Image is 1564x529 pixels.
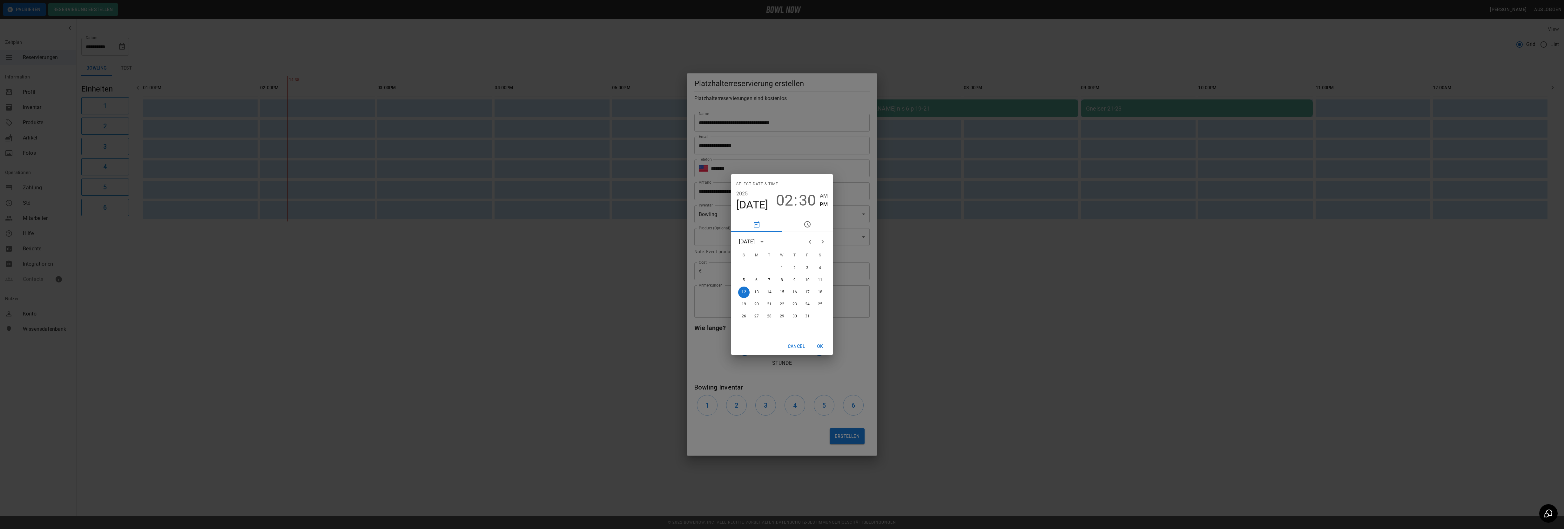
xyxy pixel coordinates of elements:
button: 9 [789,275,800,286]
button: 11 [814,275,826,286]
button: Previous month [804,235,816,248]
button: pick date [731,217,782,232]
button: 18 [814,287,826,298]
button: 30 [799,192,816,209]
button: 20 [751,299,762,310]
span: Thursday [789,249,800,262]
button: 24 [802,299,813,310]
button: 27 [751,311,762,322]
button: 23 [789,299,800,310]
div: [DATE] [739,238,755,246]
span: Select date & time [736,179,778,189]
span: Wednesday [776,249,788,262]
button: Cancel [785,341,807,352]
button: 02 [776,192,793,209]
button: 8 [776,275,788,286]
button: 30 [789,311,800,322]
button: 14 [764,287,775,298]
button: 1 [776,262,788,274]
span: Tuesday [764,249,775,262]
button: 19 [738,299,750,310]
button: 10 [802,275,813,286]
button: 3 [802,262,813,274]
button: 17 [802,287,813,298]
button: [DATE] [736,198,768,212]
button: OK [810,341,830,352]
span: Monday [751,249,762,262]
button: 26 [738,311,750,322]
button: 25 [814,299,826,310]
span: Sunday [738,249,750,262]
span: Friday [802,249,813,262]
button: 2 [789,262,800,274]
button: 12 [738,287,750,298]
button: 15 [776,287,788,298]
button: Next month [816,235,829,248]
button: 31 [802,311,813,322]
button: 13 [751,287,762,298]
button: 2025 [736,189,748,198]
button: AM [820,192,828,200]
button: 29 [776,311,788,322]
button: 28 [764,311,775,322]
button: 22 [776,299,788,310]
button: 4 [814,262,826,274]
button: 6 [751,275,762,286]
button: calendar view is open, switch to year view [757,236,767,247]
button: 7 [764,275,775,286]
button: PM [820,200,828,209]
button: pick time [782,217,833,232]
button: 21 [764,299,775,310]
span: : [794,192,798,209]
button: 5 [738,275,750,286]
span: Saturday [814,249,826,262]
button: 16 [789,287,800,298]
